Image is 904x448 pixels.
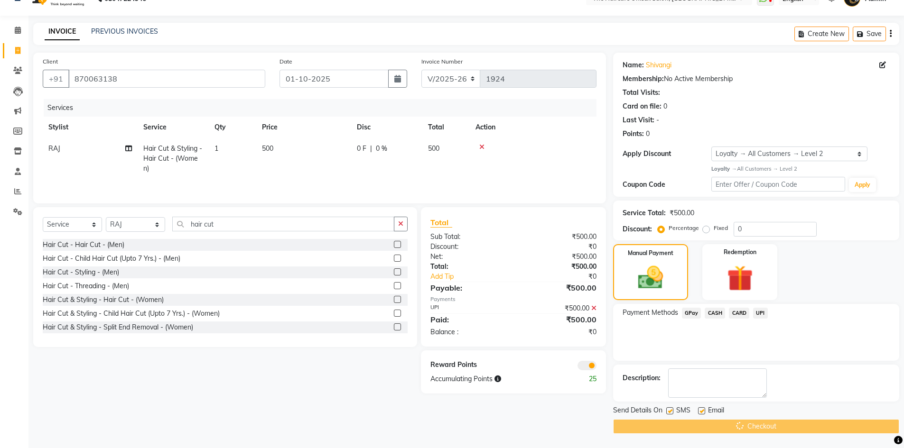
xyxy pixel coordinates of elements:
span: CASH [705,308,725,319]
div: Hair Cut - Threading - (Men) [43,281,129,291]
div: Paid: [423,314,513,325]
label: Date [280,57,292,66]
label: Manual Payment [628,249,673,257]
div: All Customers → Level 2 [711,165,890,173]
th: Service [138,117,209,138]
div: ₹500.00 [513,314,604,325]
div: ₹500.00 [513,282,604,293]
label: Fixed [714,224,728,232]
img: _cash.svg [630,263,671,292]
label: Percentage [669,224,699,232]
strong: Loyalty → [711,165,736,172]
div: 0 [663,101,667,111]
span: 0 % [376,144,387,154]
span: 0 F [357,144,366,154]
span: Email [708,405,724,417]
div: ₹500.00 [670,208,694,218]
span: UPI [753,308,768,319]
div: Last Visit: [623,115,654,125]
span: | [370,144,372,154]
div: Hair Cut - Styling - (Men) [43,267,119,277]
span: 500 [262,144,273,153]
div: Hair Cut & Styling - Split End Removal - (Women) [43,322,193,332]
div: Apply Discount [623,149,712,159]
div: Coupon Code [623,180,712,190]
span: 1 [214,144,218,153]
div: Payable: [423,282,513,293]
span: SMS [676,405,690,417]
div: 0 [646,129,650,139]
a: INVOICE [45,23,80,40]
div: Hair Cut - Child Hair Cut (Upto 7 Yrs.) - (Men) [43,254,180,264]
input: Enter Offer / Coupon Code [711,177,845,192]
a: Shivangi [646,60,671,70]
div: Net: [423,252,513,262]
div: Description: [623,373,661,383]
div: Service Total: [623,208,666,218]
div: Card on file: [623,101,662,111]
button: Save [853,27,886,41]
div: ₹0 [529,272,604,282]
div: Reward Points [423,360,513,370]
div: Hair Cut & Styling - Hair Cut - (Women) [43,295,164,305]
th: Price [256,117,351,138]
div: Services [44,99,604,117]
div: Name: [623,60,644,70]
span: Payment Methods [623,308,678,318]
span: GPay [682,308,701,319]
input: Search by Name/Mobile/Email/Code [68,70,265,88]
a: PREVIOUS INVOICES [91,27,158,36]
div: ₹500.00 [513,262,604,272]
label: Invoice Number [421,57,463,66]
div: Payments [430,295,596,303]
div: ₹0 [513,327,604,337]
span: Hair Cut & Styling - Hair Cut - (Women) [143,144,202,173]
div: Sub Total: [423,232,513,242]
div: No Active Membership [623,74,890,84]
div: Hair Cut & Styling - Child Hair Cut (Upto 7 Yrs.) - (Women) [43,309,220,319]
div: ₹500.00 [513,252,604,262]
div: Accumulating Points [423,374,558,384]
th: Disc [351,117,422,138]
div: Hair Cut - Hair Cut - (Men) [43,240,124,250]
input: Search or Scan [172,217,394,231]
span: Send Details On [613,405,662,417]
div: - [656,115,659,125]
label: Client [43,57,58,66]
button: Apply [849,178,876,192]
th: Qty [209,117,256,138]
label: Redemption [724,248,756,256]
div: UPI [423,303,513,313]
th: Stylist [43,117,138,138]
button: Create New [794,27,849,41]
div: Balance : [423,327,513,337]
span: 500 [428,144,439,153]
div: 25 [559,374,604,384]
a: Add Tip [423,272,528,282]
div: Membership: [623,74,664,84]
button: +91 [43,70,69,88]
div: Total: [423,262,513,272]
div: ₹500.00 [513,303,604,313]
span: CARD [729,308,749,319]
span: Total [430,218,452,228]
div: ₹0 [513,242,604,252]
img: _gift.svg [719,262,761,294]
div: Total Visits: [623,88,660,98]
span: RAJ [48,144,60,153]
div: Discount: [423,242,513,252]
div: ₹500.00 [513,232,604,242]
div: Discount: [623,224,652,234]
div: Points: [623,129,644,139]
th: Total [422,117,470,138]
th: Action [470,117,596,138]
